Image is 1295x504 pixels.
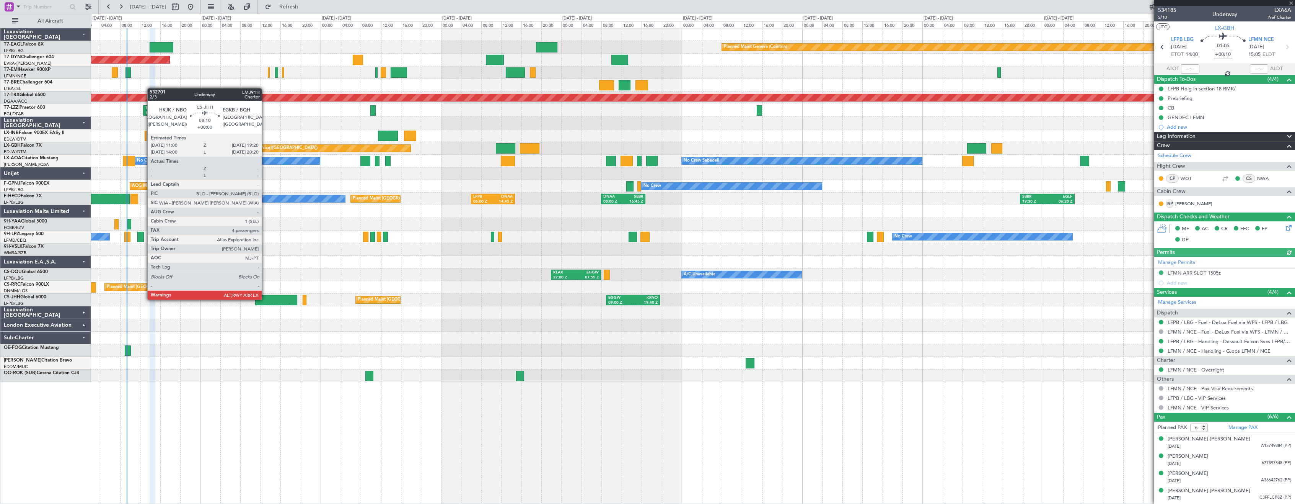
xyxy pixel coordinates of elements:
div: 08:00 [481,21,501,28]
div: Prebriefing [1168,95,1192,101]
div: EGLF [1047,194,1072,200]
span: All Aircraft [20,18,81,24]
span: T7-EMI [4,67,19,72]
div: EGGW [608,295,633,301]
a: LFMN / NCE - Handling - G.ops LFMN / NCE [1168,348,1271,354]
div: 16:00 [1123,21,1143,28]
span: [DATE] [1168,461,1181,466]
div: GENDEC LFMN [1168,114,1204,121]
span: Flight Crew [1157,162,1185,171]
div: KRNO [633,295,658,301]
div: 16:00 [642,21,661,28]
span: Refresh [273,4,305,10]
div: AOG Maint Hyères ([GEOGRAPHIC_DATA]-[GEOGRAPHIC_DATA]) [132,180,261,192]
a: 9H-YAAGlobal 5000 [4,219,47,224]
a: LFPB / LBG - Handling - Dassault Falcon Svcs LFPB/LBG [1168,338,1291,345]
a: EVRA/[PERSON_NAME] [4,61,51,66]
span: OO-ROK (SUB) [4,371,37,375]
a: [PERSON_NAME] [1175,200,1212,207]
div: 20:00 [180,21,200,28]
label: Planned PAX [1158,424,1187,432]
span: AC [1202,225,1209,233]
div: 20:00 [421,21,441,28]
span: FFC [1240,225,1249,233]
a: Manage PAX [1228,424,1258,432]
a: F-HECDFalcon 7X [4,194,42,198]
a: Manage Services [1158,299,1196,306]
span: LX-GBH [1215,24,1234,32]
div: No Crew Sabadell [684,155,719,167]
span: Dispatch To-Dos [1157,75,1196,84]
div: 04:00 [461,21,481,28]
span: LFMN NCE [1248,36,1274,44]
span: [DATE] [1168,443,1181,449]
span: 9H-LPZ [4,232,19,236]
a: LFPB/LBG [4,187,24,193]
a: [PERSON_NAME]/QSA [4,162,49,167]
button: UTC [1156,23,1170,30]
div: 16:00 [401,21,421,28]
div: CB [1168,105,1174,111]
a: T7-BREChallenger 604 [4,80,52,85]
span: Services [1157,288,1177,297]
a: EDDM/MUC [4,364,28,370]
div: 08:00 [601,21,621,28]
div: [DATE] - [DATE] [562,15,592,22]
a: LX-AOACitation Mustang [4,156,59,160]
div: 20:00 [541,21,561,28]
div: EGTK [165,106,185,111]
span: (4/4) [1267,75,1279,83]
a: Schedule Crew [1158,152,1191,160]
a: OO-ROK (SUB)Cessna Citation CJ4 [4,371,79,375]
div: [PERSON_NAME] [1168,453,1208,460]
span: A15749884 (PP) [1261,443,1291,449]
div: KLAX [553,270,576,275]
div: [PERSON_NAME] [PERSON_NAME] [1168,435,1250,443]
a: OE-FOGCitation Mustang [4,345,59,350]
div: [PERSON_NAME] [PERSON_NAME] [1168,487,1250,495]
div: 12:00 [381,21,401,28]
div: SBBR [1022,194,1047,200]
a: LFPB / LBG - VIP Services [1168,395,1226,401]
a: LFMD/CEQ [4,237,26,243]
button: Refresh [261,1,307,13]
span: T7-EAGL [4,42,23,47]
div: ISP [1166,200,1173,208]
div: 20:00 [301,21,321,28]
div: DNAA [493,194,513,200]
a: LFPB/LBG [4,200,24,205]
a: WMSA/SZB [4,250,26,256]
div: 08:00 [240,21,260,28]
div: [DATE] - [DATE] [803,15,833,22]
div: 12:40 Z [145,111,165,116]
a: 9H-VSLKFalcon 7X [4,244,44,249]
span: Charter [1157,356,1175,365]
div: 04:00 [822,21,842,28]
a: DGAA/ACC [4,98,27,104]
div: No Crew [643,180,661,192]
div: Planned Maint [GEOGRAPHIC_DATA] ([GEOGRAPHIC_DATA]) [358,294,478,306]
div: 16:00 [280,21,300,28]
span: CS-DOU [4,270,22,274]
div: 16:00 [883,21,902,28]
span: 9H-VSLK [4,244,23,249]
div: 12:00 [1103,21,1123,28]
div: 04:00 [582,21,601,28]
a: CS-JHHGlobal 6000 [4,295,46,299]
div: 16:00 [1003,21,1023,28]
div: 12:00 [862,21,882,28]
a: T7-TRXGlobal 6500 [4,93,46,97]
a: CS-DOUGlobal 6500 [4,270,48,274]
div: DNAA [603,194,623,200]
a: LFPB/LBG [4,48,24,54]
div: 00:00 [441,21,461,28]
div: 12:00 [622,21,642,28]
span: Dispatch [1157,309,1178,317]
div: 08:00 [1083,21,1103,28]
div: 00:00 [200,21,220,28]
div: No Crew [894,231,912,242]
a: [PERSON_NAME]Citation Bravo [4,358,72,363]
div: Planned Maint [GEOGRAPHIC_DATA] ([GEOGRAPHIC_DATA]) [353,193,473,205]
div: 16:00 [160,21,180,28]
span: Pref Charter [1267,14,1291,21]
